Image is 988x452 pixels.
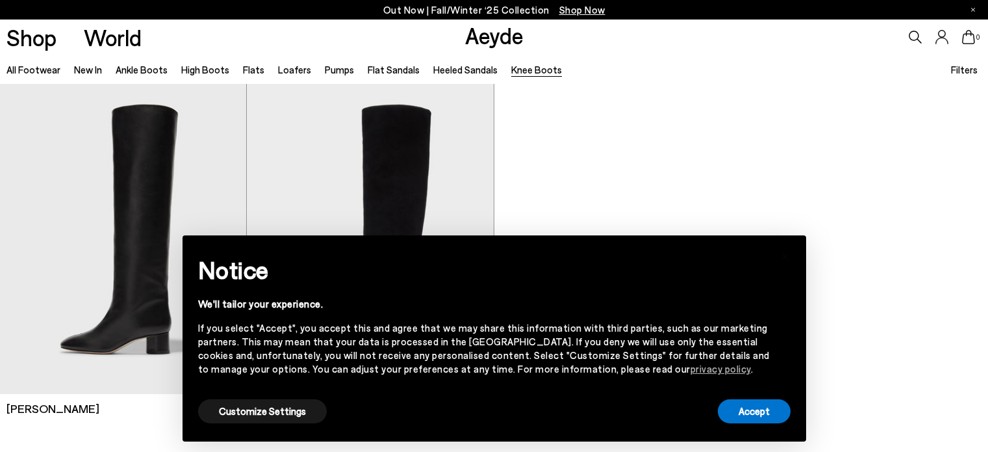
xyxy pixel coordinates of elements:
[433,64,498,75] a: Heeled Sandals
[6,64,60,75] a: All Footwear
[781,245,790,264] span: ×
[770,239,801,271] button: Close this notice
[951,64,978,75] span: Filters
[465,21,524,49] a: Aeyde
[975,34,982,41] span: 0
[962,30,975,44] a: 0
[383,2,605,18] p: Out Now | Fall/Winter ‘25 Collection
[6,26,57,49] a: Shop
[368,64,420,75] a: Flat Sandals
[74,64,102,75] a: New In
[198,297,770,311] div: We'll tailor your experience.
[718,399,791,423] button: Accept
[116,64,168,75] a: Ankle Boots
[278,64,311,75] a: Loafers
[247,84,493,394] img: Willa Suede Over-Knee Boots
[198,253,770,287] h2: Notice
[559,4,605,16] span: Navigate to /collections/new-in
[690,363,751,375] a: privacy policy
[511,64,562,75] a: Knee Boots
[198,321,770,376] div: If you select "Accept", you accept this and agree that we may share this information with third p...
[243,64,264,75] a: Flats
[181,64,229,75] a: High Boots
[325,64,354,75] a: Pumps
[6,401,99,417] span: [PERSON_NAME]
[198,399,327,423] button: Customize Settings
[84,26,142,49] a: World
